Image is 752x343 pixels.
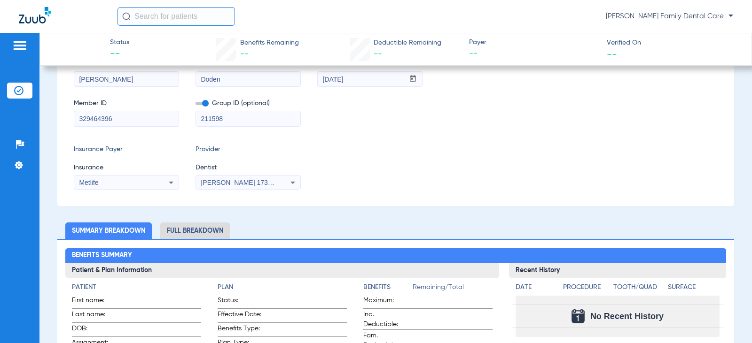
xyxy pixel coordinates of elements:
span: DOB: [72,324,118,336]
span: Remaining/Total [413,282,493,296]
h4: Tooth/Quad [613,282,665,292]
li: Full Breakdown [160,222,230,239]
span: Dentist [196,163,301,173]
img: Search Icon [122,12,131,21]
app-breakdown-title: Date [516,282,555,296]
span: Status [110,38,129,47]
h4: Patient [72,282,201,292]
h4: Date [516,282,555,292]
h2: Benefits Summary [65,248,726,263]
span: -- [374,50,382,58]
span: Group ID (optional) [196,99,301,108]
app-breakdown-title: Surface [668,282,719,296]
span: [PERSON_NAME] Family Dental Care [606,12,733,21]
span: Deductible Remaining [374,38,441,48]
span: Insurance Payer [74,145,179,154]
h4: Benefits [363,282,413,292]
span: Verified On [607,38,736,48]
h4: Procedure [563,282,610,292]
img: Calendar [572,309,585,323]
span: Status: [218,296,264,308]
img: hamburger-icon [12,40,27,51]
span: Provider [196,145,301,154]
img: Zuub Logo [19,7,51,23]
app-breakdown-title: Tooth/Quad [613,282,665,296]
h3: Recent History [509,263,726,278]
span: Benefits Type: [218,324,264,336]
h4: Plan [218,282,347,292]
span: No Recent History [590,312,664,321]
span: Benefits Remaining [240,38,299,48]
span: Last name: [72,310,118,322]
span: [PERSON_NAME] 1730308958 [201,179,293,186]
span: -- [469,48,599,60]
button: Open calendar [404,72,422,87]
span: Maximum: [363,296,409,308]
span: Member ID [74,99,179,108]
input: Search for patients [117,7,235,26]
span: Ind. Deductible: [363,310,409,329]
span: -- [607,49,617,59]
li: Summary Breakdown [65,222,152,239]
app-breakdown-title: Benefits [363,282,413,296]
span: First name: [72,296,118,308]
h3: Patient & Plan Information [65,263,499,278]
span: Insurance [74,163,179,173]
span: Metlife [79,179,98,186]
span: Effective Date: [218,310,264,322]
h4: Surface [668,282,719,292]
span: -- [110,48,129,61]
span: Payer [469,38,599,47]
span: -- [240,50,249,58]
app-breakdown-title: Procedure [563,282,610,296]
